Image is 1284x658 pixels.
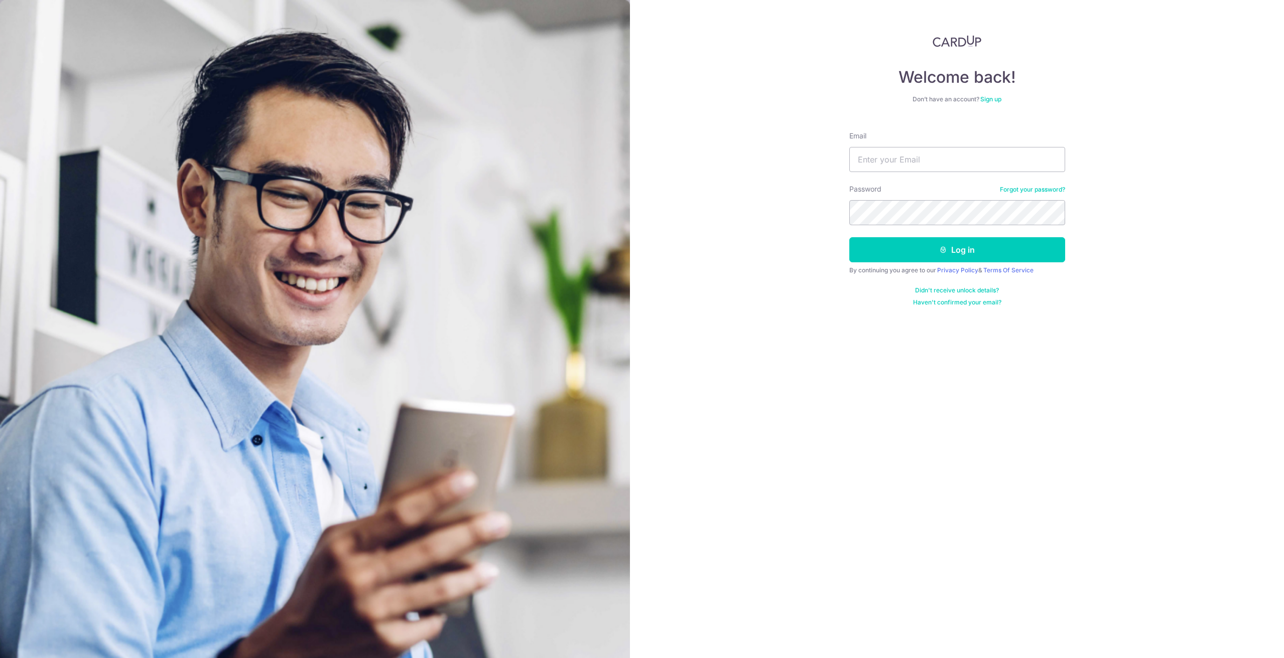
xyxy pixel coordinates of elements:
div: By continuing you agree to our & [849,266,1065,274]
h4: Welcome back! [849,67,1065,87]
label: Password [849,184,881,194]
a: Didn't receive unlock details? [915,286,999,294]
a: Terms Of Service [983,266,1034,274]
button: Log in [849,237,1065,262]
a: Privacy Policy [937,266,978,274]
a: Forgot your password? [1000,186,1065,194]
label: Email [849,131,866,141]
div: Don’t have an account? [849,95,1065,103]
a: Haven't confirmed your email? [913,298,1001,306]
img: CardUp Logo [933,35,982,47]
a: Sign up [980,95,1001,103]
input: Enter your Email [849,147,1065,172]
